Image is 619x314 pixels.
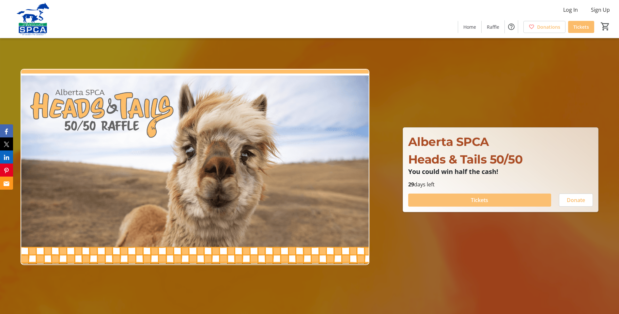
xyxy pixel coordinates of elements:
[568,21,594,33] a: Tickets
[463,24,476,30] span: Home
[458,21,481,33] a: Home
[558,5,583,15] button: Log In
[586,5,615,15] button: Sign Up
[4,3,62,35] img: Alberta SPCA's Logo
[591,6,610,14] span: Sign Up
[567,196,585,204] span: Donate
[559,194,593,207] button: Donate
[487,24,499,30] span: Raffle
[505,20,518,33] button: Help
[408,181,414,188] span: 29
[482,21,504,33] a: Raffle
[599,21,611,32] button: Cart
[573,24,589,30] span: Tickets
[563,6,578,14] span: Log In
[21,69,369,265] img: Campaign CTA Media Photo
[471,196,488,204] span: Tickets
[523,21,565,33] a: Donations
[408,181,593,188] p: days left
[408,134,489,149] span: Alberta SPCA
[537,24,560,30] span: Donations
[408,168,593,175] p: You could win half the cash!
[408,152,523,166] span: Heads & Tails 50/50
[408,194,551,207] button: Tickets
